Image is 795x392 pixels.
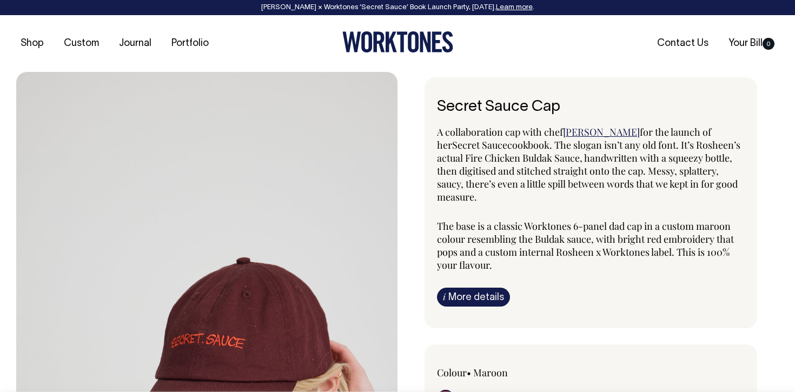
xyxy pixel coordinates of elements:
div: Colour [437,366,560,379]
a: Portfolio [167,35,213,52]
span: i [443,291,446,302]
p: The base is a classic Worktones 6-panel dad cap in a custom maroon colour resembling the Buldak s... [437,220,745,271]
a: Contact Us [653,35,713,52]
span: for the launch of her [437,125,711,151]
a: [PERSON_NAME] [563,125,640,138]
a: Your Bill0 [724,35,779,52]
a: Shop [16,35,48,52]
label: Maroon [473,366,508,379]
span: • [467,366,471,379]
span: cookbook. The slogan isn’t any old font. It’s Rosheen’s actual Fire Chicken Buldak Sauce, handwri... [437,138,740,203]
div: [PERSON_NAME] × Worktones ‘Secret Sauce’ Book Launch Party, [DATE]. . [11,4,784,11]
a: Learn more [496,4,533,11]
h1: Secret Sauce Cap [437,99,745,116]
a: Journal [115,35,156,52]
a: Custom [59,35,103,52]
span: Secret Sauce [452,138,507,151]
span: A collaboration cap with chef [437,125,563,138]
a: iMore details [437,288,510,307]
span: 0 [763,38,774,50]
